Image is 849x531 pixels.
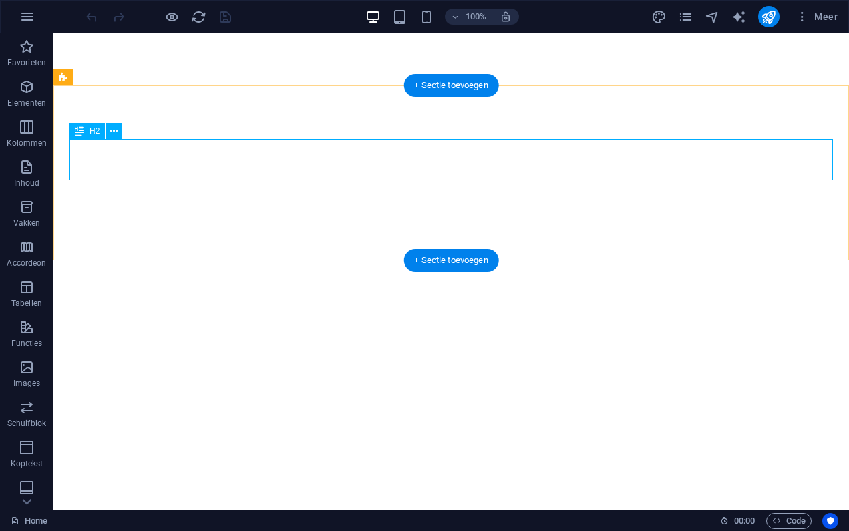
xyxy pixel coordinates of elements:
button: Code [766,513,812,529]
p: Kolommen [7,138,47,148]
span: H2 [90,127,100,135]
i: Pagina's (Ctrl+Alt+S) [678,9,693,25]
p: Schuifblok [7,418,46,429]
a: Klik om selectie op te heffen, dubbelklik om Pagina's te open [11,513,47,529]
span: Code [772,513,806,529]
p: Elementen [7,98,46,108]
span: 00 00 [734,513,755,529]
button: Meer [790,6,843,27]
i: Design (Ctrl+Alt+Y) [651,9,667,25]
p: Accordeon [7,258,46,269]
i: Stel bij het wijzigen van de grootte van de weergegeven website automatisch het juist zoomniveau ... [500,11,512,23]
button: reload [190,9,206,25]
p: Koptekst [11,458,43,469]
div: + Sectie toevoegen [403,74,499,97]
p: Inhoud [14,178,40,188]
span: Meer [796,10,838,23]
p: Tabellen [11,298,42,309]
button: Usercentrics [822,513,838,529]
p: Vakken [13,218,41,228]
p: Images [13,378,41,389]
i: Publiceren [761,9,776,25]
button: pages [678,9,694,25]
button: publish [758,6,780,27]
button: navigator [705,9,721,25]
i: Pagina opnieuw laden [191,9,206,25]
button: 100% [445,9,492,25]
h6: Sessietijd [720,513,755,529]
button: text_generator [731,9,747,25]
p: Functies [11,338,43,349]
h6: 100% [465,9,486,25]
button: Klik hier om de voorbeeldmodus te verlaten en verder te gaan met bewerken [164,9,180,25]
i: Navigator [705,9,720,25]
button: design [651,9,667,25]
span: : [743,516,745,526]
p: Favorieten [7,57,46,68]
div: + Sectie toevoegen [403,249,499,272]
i: AI Writer [731,9,747,25]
